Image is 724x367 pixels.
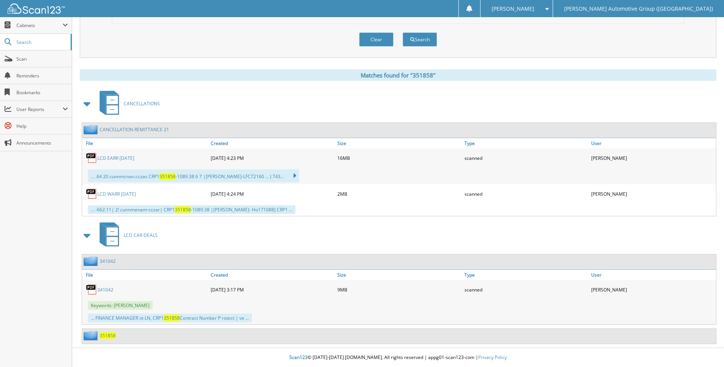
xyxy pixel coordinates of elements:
[463,186,589,201] div: scanned
[84,331,100,340] img: folder2.png
[88,301,153,310] span: Keywords: [PERSON_NAME]
[100,258,116,264] a: 341042
[589,270,716,280] a: User
[335,282,462,297] div: 9MB
[492,6,534,11] span: [PERSON_NAME]
[164,315,180,321] span: 351858
[403,32,437,47] button: Search
[16,123,68,129] span: Help
[335,270,462,280] a: Size
[463,150,589,166] div: scanned
[97,191,136,197] a: LCD WARR [DATE]
[100,126,169,133] a: CANCELLATION REMITTANCE 21
[88,314,252,322] div: ... FINANCE MANAGER ot LN, CRP1 Contract Number P rotect | ve ...
[88,169,299,182] div: ... .64 20 cunnmcnan.cczas CRP1 -1089.38 6 7 |[PERSON_NAME]-LFC72160 ... ) 743...
[16,89,68,96] span: Bookmarks
[95,220,158,250] a: LCD CAR DEALS
[100,332,116,339] a: 351858
[97,155,134,161] a: LCD EARR [DATE]
[16,39,67,45] span: Search
[160,173,176,180] span: 351858
[82,270,209,280] a: File
[209,150,335,166] div: [DATE] 4:23 PM
[209,186,335,201] div: [DATE] 4:24 PM
[589,150,716,166] div: [PERSON_NAME]
[175,206,191,213] span: 351858
[335,138,462,148] a: Size
[289,354,308,361] span: Scan123
[72,348,724,367] div: © [DATE]-[DATE] [DOMAIN_NAME]. All rights reserved | appg01-scan123-com |
[88,205,295,214] div: ... -662.11| 2! cunnmenam-cczar| CRP1 -1089.38 |[PERSON_NAME]- Ho171088] CRP1 ...
[463,282,589,297] div: scanned
[359,32,393,47] button: Clear
[16,72,68,79] span: Reminders
[84,256,100,266] img: folder2.png
[84,125,100,134] img: folder2.png
[335,186,462,201] div: 2MB
[463,138,589,148] a: Type
[86,152,97,164] img: PDF.png
[564,6,713,11] span: [PERSON_NAME] Automotive Group ([GEOGRAPHIC_DATA])
[463,270,589,280] a: Type
[86,284,97,295] img: PDF.png
[124,100,160,107] span: CANCELLATIONS
[335,150,462,166] div: 16MB
[16,56,68,62] span: Scan
[16,22,63,29] span: Cabinets
[478,354,507,361] a: Privacy Policy
[16,106,63,113] span: User Reports
[97,287,113,293] a: 341042
[124,232,158,238] span: LCD CAR DEALS
[589,282,716,297] div: [PERSON_NAME]
[209,270,335,280] a: Created
[589,186,716,201] div: [PERSON_NAME]
[80,69,716,81] div: Matches found for "351858"
[589,138,716,148] a: User
[686,330,724,367] iframe: Chat Widget
[16,140,68,146] span: Announcements
[209,282,335,297] div: [DATE] 3:17 PM
[8,3,65,14] img: scan123-logo-white.svg
[95,89,160,119] a: CANCELLATIONS
[82,138,209,148] a: File
[86,188,97,200] img: PDF.png
[209,138,335,148] a: Created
